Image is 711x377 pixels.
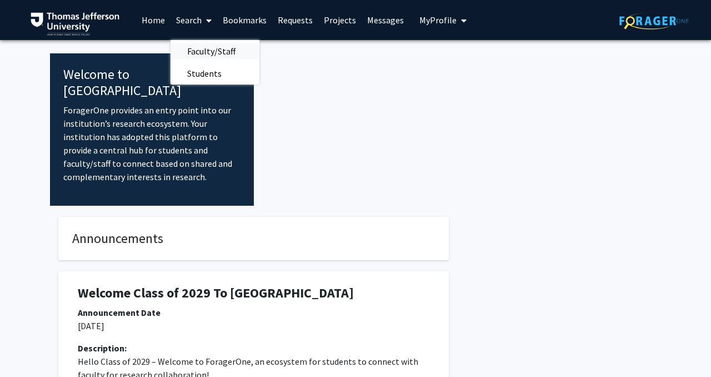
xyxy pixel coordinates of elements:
img: Thomas Jefferson University Logo [31,12,119,36]
h4: Welcome to [GEOGRAPHIC_DATA] [63,67,241,99]
a: Home [136,1,171,39]
iframe: Chat [8,327,47,369]
img: ForagerOne Logo [619,12,689,29]
a: Bookmarks [217,1,272,39]
h1: Welcome Class of 2029 To [GEOGRAPHIC_DATA] [78,285,429,301]
a: Students [171,65,259,82]
p: ForagerOne provides an entry point into our institution’s research ecosystem. Your institution ha... [63,103,241,183]
span: My Profile [419,14,457,26]
div: Announcement Date [78,306,429,319]
p: [DATE] [78,319,429,333]
a: Faculty/Staff [171,43,259,59]
a: Messages [362,1,409,39]
div: Description: [78,341,429,355]
a: Requests [272,1,318,39]
a: Search [171,1,217,39]
a: Projects [318,1,362,39]
h4: Announcements [72,231,435,247]
span: Faculty/Staff [171,40,252,62]
span: Students [171,62,238,85]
